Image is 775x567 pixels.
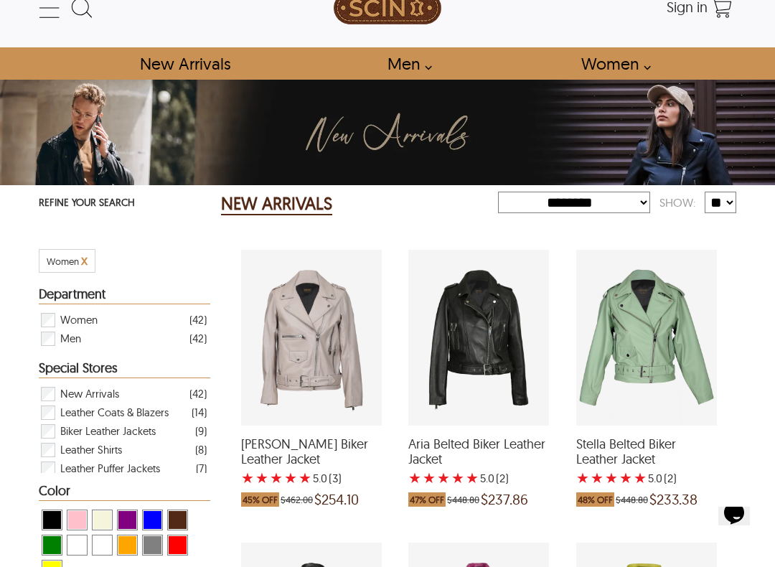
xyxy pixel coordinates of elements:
div: ( 42 ) [189,329,207,347]
div: New Arrivals 42 Results Found [221,189,498,218]
a: Shop New Arrivals [123,47,246,80]
span: Women [60,311,98,329]
a: Stella Belted Biker Leather Jacket with a 5 Star Rating 2 Product Review which was at a price of ... [576,416,717,514]
div: Filter New Arrivals New Arrivals [39,385,207,403]
span: $237.86 [481,492,528,507]
div: ( 8 ) [195,441,207,459]
span: Biker Leather Jackets [60,422,156,441]
div: View Purple New Arrivals [117,510,138,530]
div: Filter Leather Coats & Blazers New Arrivals [39,403,207,422]
label: 3 rating [437,471,450,485]
div: ( 14 ) [192,403,207,421]
h2: NEW ARRIVALS [221,192,332,215]
a: Aria Belted Biker Leather Jacket with a 5 Star Rating 2 Product Review which was at a price of $4... [408,416,549,514]
label: 5.0 [313,471,327,485]
div: Heading Filter New Arrivals by Color [39,484,210,501]
label: 2 rating [423,471,436,485]
span: (2 [496,471,505,485]
span: 48% OFF [576,492,614,507]
div: View White New Arrivals [67,535,88,556]
div: Filter Biker Leather Jackets New Arrivals [39,422,207,441]
label: 4 rating [451,471,464,485]
span: Aria Belted Biker Leather Jacket [408,436,549,467]
span: $233.38 [649,492,697,507]
span: ) [664,471,677,485]
span: Leather Shirts [60,441,122,459]
label: 1 rating [241,471,254,485]
div: View Black New Arrivals [42,510,62,530]
div: View Red New Arrivals [167,535,188,556]
label: 2 rating [255,471,268,485]
span: 45% OFF [241,492,279,507]
div: Heading Filter New Arrivals by Department [39,287,210,304]
div: ( 42 ) [189,385,207,403]
div: Show: [650,190,705,215]
a: Sign in [667,3,708,14]
p: REFINE YOUR SEARCH [39,192,210,215]
div: View Pink New Arrivals [67,510,88,530]
span: $462.00 [281,492,313,507]
a: Shop Women Leather Jackets [565,47,659,80]
span: (2 [664,471,673,485]
label: 1 rating [408,471,421,485]
span: ) [496,471,509,485]
span: Stella Belted Biker Leather Jacket [576,436,717,467]
span: 47% OFF [408,492,446,507]
label: 4 rating [284,471,297,485]
iframe: chat widget [713,507,761,553]
div: View One Color New Arrivals [92,535,113,556]
div: View Brown ( Brand Color ) New Arrivals [167,510,188,530]
span: New Arrivals [60,385,119,403]
label: 3 rating [605,471,618,485]
span: Filter Women [47,256,79,267]
div: View Beige New Arrivals [92,510,113,530]
span: Nora Belted Biker Leather Jacket [241,436,382,467]
span: $448.80 [616,492,648,507]
div: View Blue New Arrivals [142,510,163,530]
label: 5 rating [299,471,311,485]
div: ( 42 ) [189,311,207,329]
div: View Green New Arrivals [42,535,62,556]
span: Cancel Filter [81,252,88,268]
span: (3 [329,471,338,485]
span: Leather Puffer Jackets [60,459,160,478]
div: View Orange New Arrivals [117,535,138,556]
label: 5 rating [634,471,647,485]
div: Filter Leather Puffer Jackets New Arrivals [39,459,207,478]
div: Filter Women New Arrivals [39,311,207,329]
label: 1 rating [576,471,589,485]
a: Nora Belted Biker Leather Jacket with a 5 Star Rating 3 Product Review which was at a price of $4... [241,416,382,514]
div: Filter Leather Shirts New Arrivals [39,441,207,459]
label: 5 rating [466,471,479,485]
div: View Grey New Arrivals [142,535,163,556]
span: $448.80 [447,492,479,507]
span: ) [329,471,342,485]
label: 4 rating [619,471,632,485]
label: 3 rating [270,471,283,485]
div: ( 7 ) [196,459,207,477]
label: 5.0 [480,471,494,485]
label: 5.0 [648,471,662,485]
span: Leather Coats & Blazers [60,403,169,422]
div: ( 9 ) [195,422,207,440]
div: Filter Men New Arrivals [39,329,207,348]
span: Men [60,329,81,348]
span: $254.10 [314,492,359,507]
label: 2 rating [591,471,603,485]
a: shop men's leather jackets [371,47,440,80]
div: Heading Filter New Arrivals by Special Stores [39,361,210,378]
